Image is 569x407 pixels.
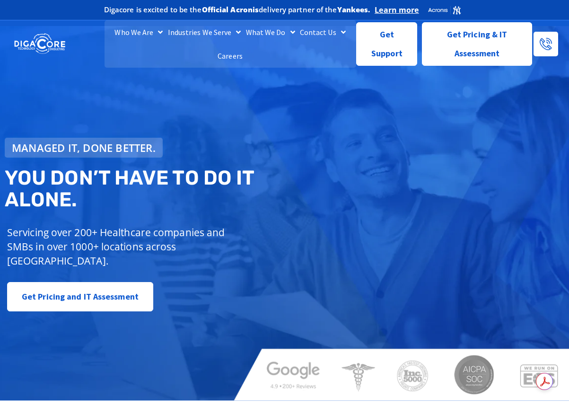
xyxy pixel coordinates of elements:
a: Industries We Serve [166,20,244,44]
a: What We Do [244,20,298,44]
span: Get Pricing and IT Assessment [22,287,139,306]
img: Acronis [428,5,461,15]
img: DigaCore Technology Consulting [14,33,65,55]
a: Who We Are [112,20,165,44]
span: Get Support [364,25,410,63]
a: Careers [215,44,245,68]
h2: Digacore is excited to be the delivery partner of the [104,6,370,13]
b: Official Acronis [202,5,259,14]
b: Yankees. [337,5,370,14]
h2: You don’t have to do IT alone. [5,167,290,211]
a: Get Pricing and IT Assessment [7,282,153,311]
p: Servicing over 200+ Healthcare companies and SMBs in over 1000+ locations across [GEOGRAPHIC_DATA]. [7,225,239,268]
a: Contact Us [298,20,348,44]
a: Get Support [356,22,418,66]
a: Learn more [375,5,419,15]
a: Get Pricing & IT Assessment [422,22,532,66]
span: Managed IT, done better. [12,142,156,153]
span: Get Pricing & IT Assessment [429,25,525,63]
nav: Menu [105,20,356,68]
a: Managed IT, done better. [5,138,163,158]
